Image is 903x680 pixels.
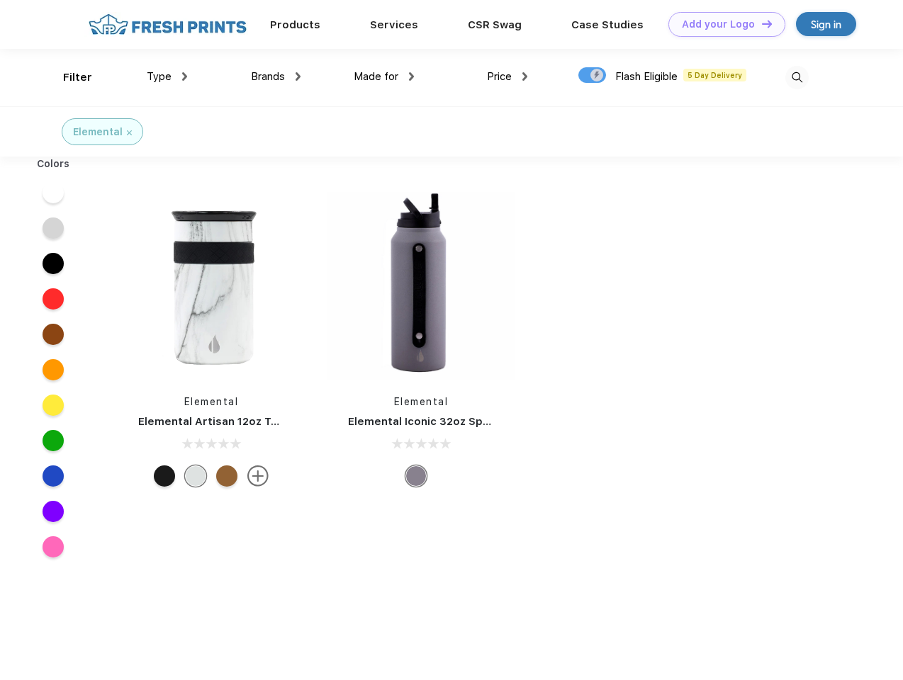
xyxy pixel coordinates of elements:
[216,465,237,487] div: Teak Wood
[762,20,772,28] img: DT
[185,465,206,487] div: White Marble
[409,72,414,81] img: dropdown.png
[184,396,239,407] a: Elemental
[251,70,285,83] span: Brands
[811,16,841,33] div: Sign in
[327,192,515,380] img: func=resize&h=266
[394,396,449,407] a: Elemental
[615,70,678,83] span: Flash Eligible
[63,69,92,86] div: Filter
[683,69,746,81] span: 5 Day Delivery
[127,130,132,135] img: filter_cancel.svg
[73,125,123,140] div: Elemental
[182,72,187,81] img: dropdown.png
[26,157,81,171] div: Colors
[370,18,418,31] a: Services
[348,415,573,428] a: Elemental Iconic 32oz Sport Water Bottle
[354,70,398,83] span: Made for
[487,70,512,83] span: Price
[154,465,175,487] div: Matte Black
[84,12,251,37] img: fo%20logo%202.webp
[468,18,522,31] a: CSR Swag
[796,12,856,36] a: Sign in
[296,72,301,81] img: dropdown.png
[117,192,305,380] img: func=resize&h=266
[138,415,309,428] a: Elemental Artisan 12oz Tumbler
[405,465,427,487] div: Graphite
[785,66,809,89] img: desktop_search.svg
[682,18,755,30] div: Add your Logo
[247,465,269,487] img: more.svg
[522,72,527,81] img: dropdown.png
[270,18,320,31] a: Products
[147,70,172,83] span: Type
